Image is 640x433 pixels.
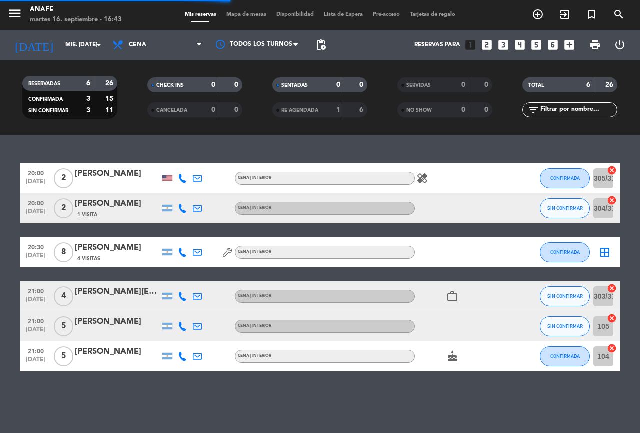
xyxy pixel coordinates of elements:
span: CONFIRMADA [28,97,63,102]
span: Cena [129,41,146,48]
strong: 11 [105,107,115,114]
button: CONFIRMADA [540,168,590,188]
span: CENA | INTERIOR [238,250,271,254]
span: CONFIRMADA [550,353,580,359]
div: [PERSON_NAME][EMAIL_ADDRESS][DOMAIN_NAME] [75,285,160,298]
i: turned_in_not [586,8,598,20]
span: RE AGENDADA [281,108,318,113]
i: add_box [563,38,576,51]
span: SENTADAS [281,83,308,88]
strong: 26 [605,81,615,88]
i: cancel [607,195,617,205]
div: [PERSON_NAME] [75,167,160,180]
span: 21:00 [23,345,48,356]
span: Disponibilidad [271,12,319,17]
span: [DATE] [23,252,48,264]
button: CONFIRMADA [540,346,590,366]
strong: 6 [586,81,590,88]
span: 8 [54,242,73,262]
i: border_all [599,246,611,258]
div: [PERSON_NAME] [75,315,160,328]
strong: 3 [86,107,90,114]
strong: 0 [484,106,490,113]
span: CONFIRMADA [550,249,580,255]
span: Pre-acceso [368,12,405,17]
strong: 0 [234,81,240,88]
span: Tarjetas de regalo [405,12,460,17]
i: [DATE] [7,34,60,56]
span: SIN CONFIRMAR [547,323,583,329]
input: Filtrar por nombre... [539,104,617,115]
span: [DATE] [23,296,48,308]
span: Lista de Espera [319,12,368,17]
div: LOG OUT [607,30,632,60]
button: menu [7,6,22,24]
i: power_settings_new [614,39,626,51]
strong: 6 [359,106,365,113]
strong: 0 [359,81,365,88]
span: 20:00 [23,167,48,178]
i: cancel [607,313,617,323]
i: add_circle_outline [532,8,544,20]
strong: 3 [86,95,90,102]
i: looks_3 [497,38,510,51]
span: SERVIDAS [406,83,431,88]
button: SIN CONFIRMAR [540,286,590,306]
span: NO SHOW [406,108,432,113]
span: 20:30 [23,241,48,252]
span: 4 Visitas [77,255,100,263]
strong: 6 [86,80,90,87]
i: cancel [607,283,617,293]
div: [PERSON_NAME] [75,345,160,358]
button: SIN CONFIRMAR [540,316,590,336]
strong: 0 [211,81,215,88]
span: [DATE] [23,178,48,190]
i: menu [7,6,22,21]
strong: 15 [105,95,115,102]
span: CENA | INTERIOR [238,206,271,210]
span: Mis reservas [180,12,221,17]
i: looks_one [464,38,477,51]
span: [DATE] [23,208,48,220]
i: cake [446,350,458,362]
i: looks_5 [530,38,543,51]
span: CENA | INTERIOR [238,176,271,180]
span: print [589,39,601,51]
button: CONFIRMADA [540,242,590,262]
span: Mapa de mesas [221,12,271,17]
span: 2 [54,198,73,218]
strong: 0 [336,81,340,88]
span: 5 [54,346,73,366]
i: cancel [607,343,617,353]
strong: 0 [484,81,490,88]
i: looks_6 [546,38,559,51]
i: exit_to_app [559,8,571,20]
span: 2 [54,168,73,188]
span: CENA | INTERIOR [238,294,271,298]
div: martes 16. septiembre - 16:43 [30,15,122,25]
span: SIN CONFIRMAR [547,293,583,299]
strong: 26 [105,80,115,87]
span: 1 Visita [77,211,97,219]
i: looks_two [480,38,493,51]
span: TOTAL [528,83,544,88]
strong: 0 [234,106,240,113]
span: CANCELADA [156,108,187,113]
span: Reservas para [414,41,460,48]
strong: 0 [461,106,465,113]
div: [PERSON_NAME] [75,241,160,254]
button: SIN CONFIRMAR [540,198,590,218]
span: CONFIRMADA [550,175,580,181]
span: 21:00 [23,285,48,296]
span: CENA | INTERIOR [238,324,271,328]
div: ANAFE [30,5,122,15]
strong: 0 [211,106,215,113]
i: arrow_drop_down [93,39,105,51]
span: pending_actions [315,39,327,51]
div: [PERSON_NAME] [75,197,160,210]
span: CENA | INTERIOR [238,354,271,358]
span: 4 [54,286,73,306]
strong: 0 [461,81,465,88]
span: [DATE] [23,356,48,368]
i: filter_list [527,104,539,116]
